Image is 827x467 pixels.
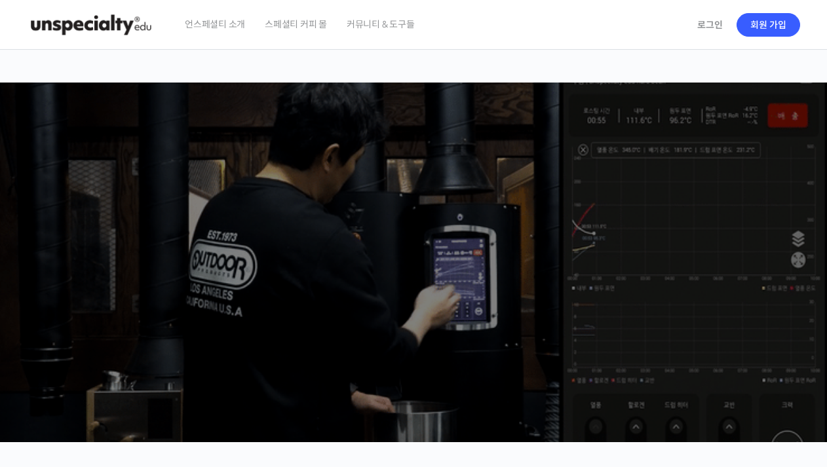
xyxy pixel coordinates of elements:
p: [PERSON_NAME]을 다하는 당신을 위해, 최고와 함께 만든 커피 클래스 [13,200,814,267]
a: 로그인 [689,10,731,40]
a: 회원 가입 [737,13,800,37]
p: 시간과 장소에 구애받지 않고, 검증된 커리큘럼으로 [13,272,814,291]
